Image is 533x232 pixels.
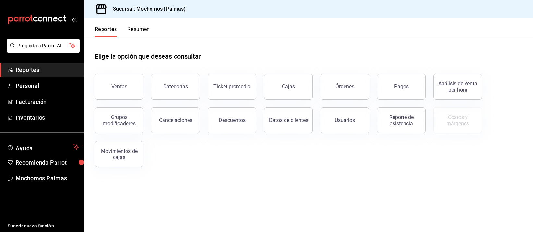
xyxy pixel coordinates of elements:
[95,107,143,133] button: Grupos modificadores
[16,174,79,183] span: Mochomos Palmas
[7,39,80,53] button: Pregunta a Parrot AI
[16,66,79,74] span: Reportes
[108,5,186,13] h3: Sucursal: Mochomos (Palmas)
[335,117,355,123] div: Usuarios
[151,107,200,133] button: Cancelaciones
[264,74,313,100] a: Cajas
[394,83,409,90] div: Pagos
[208,74,256,100] button: Ticket promedio
[433,74,482,100] button: Análisis de venta por hora
[16,143,70,151] span: Ayuda
[163,83,188,90] div: Categorías
[438,80,478,93] div: Análisis de venta por hora
[321,107,369,133] button: Usuarios
[111,83,127,90] div: Ventas
[16,113,79,122] span: Inventarios
[16,158,79,167] span: Recomienda Parrot
[95,141,143,167] button: Movimientos de cajas
[321,74,369,100] button: Órdenes
[95,74,143,100] button: Ventas
[127,26,150,37] button: Resumen
[151,74,200,100] button: Categorías
[95,26,117,37] button: Reportes
[264,107,313,133] button: Datos de clientes
[269,117,308,123] div: Datos de clientes
[282,83,295,91] div: Cajas
[213,83,250,90] div: Ticket promedio
[433,107,482,133] button: Contrata inventarios para ver este reporte
[95,52,201,61] h1: Elige la opción que deseas consultar
[18,43,70,49] span: Pregunta a Parrot AI
[219,117,246,123] div: Descuentos
[381,114,421,127] div: Reporte de asistencia
[8,223,79,229] span: Sugerir nueva función
[377,74,426,100] button: Pagos
[208,107,256,133] button: Descuentos
[438,114,478,127] div: Costos y márgenes
[95,26,150,37] div: navigation tabs
[99,148,139,160] div: Movimientos de cajas
[16,81,79,90] span: Personal
[16,97,79,106] span: Facturación
[377,107,426,133] button: Reporte de asistencia
[99,114,139,127] div: Grupos modificadores
[335,83,354,90] div: Órdenes
[159,117,192,123] div: Cancelaciones
[5,47,80,54] a: Pregunta a Parrot AI
[71,17,77,22] button: open_drawer_menu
